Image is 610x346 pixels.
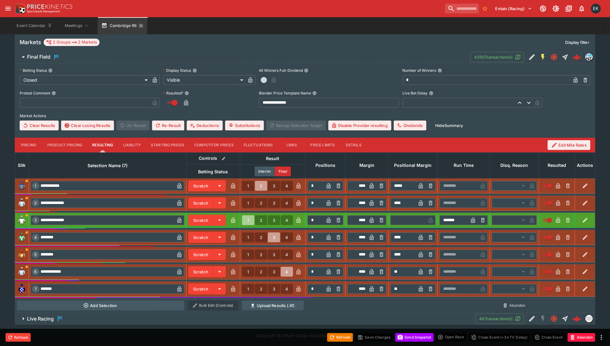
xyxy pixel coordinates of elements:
button: Clear Losing Results [61,121,114,130]
button: open drawer [2,3,14,14]
button: Disable Provider resulting [328,121,391,130]
button: Final Field [15,51,470,63]
button: Closed [549,52,560,63]
button: Upload Results (.lif) [242,301,304,310]
button: 3 [268,215,280,225]
button: Starting Prices [146,138,189,152]
p: Protest Comment [20,90,50,96]
button: Edit Detail [526,313,538,324]
img: liveracing [586,315,592,322]
button: Resulted? [185,91,189,95]
button: Scratch [188,232,213,243]
button: Protest Comment [52,91,56,95]
th: Margin [346,152,389,178]
button: 3 [268,267,280,277]
button: 4 [281,198,293,208]
button: SGM Disabled [538,313,549,324]
button: 3 [268,233,280,242]
input: search [445,4,479,13]
button: 2 [255,181,267,191]
button: 4 [281,284,293,294]
button: Cambridge R6 [98,17,147,34]
img: Sportsbook Management [27,10,60,13]
p: Blender Price Template Name [259,90,311,96]
button: No Bookmarks [480,4,490,13]
button: Scratch [188,283,213,294]
button: Bulk Edit (Controls) [188,301,238,310]
label: Market Actions [20,111,590,121]
button: 3 [268,284,280,294]
button: HideSummary [432,121,467,130]
a: 92a70947-87d5-421e-aead-5a3a4f04f635 [571,51,583,63]
button: Add Selection [17,301,185,310]
th: Positions [306,152,346,178]
button: Scratch [188,215,213,226]
span: 4 [33,235,38,240]
button: All Winners Full-Dividend [304,68,308,73]
button: Links [278,138,306,152]
button: 2 [255,198,267,208]
th: Positional Margin [389,152,438,178]
h5: Markets [20,39,41,46]
button: Deductions [187,121,223,130]
span: 3 [33,218,38,222]
button: 4 [281,233,293,242]
div: 2 Groups 2 Markets [46,39,97,46]
button: Meetings [57,17,96,34]
div: split button [436,333,467,341]
button: 2 [255,267,267,277]
span: 1 [34,184,38,188]
h6: Live Racing [27,316,54,322]
img: logo-cerberus--red.svg [573,314,581,323]
img: PriceKinetics Logo [14,2,26,15]
button: Scratch [188,198,213,209]
img: runner 3 [17,215,27,225]
button: Pricing [15,138,42,152]
button: Straight [560,313,571,324]
img: runner 7 [17,284,27,294]
button: Competitor Prices [189,138,239,152]
th: Silk [15,152,29,178]
button: Clear Results [20,121,59,130]
svg: Closed [550,315,558,322]
th: Controls [186,152,240,164]
button: Price Limits [306,138,340,152]
button: Blender Price Template Name [312,91,317,95]
a: 7a578554-cb68-4b03-a7ba-6609c0c1f91a [571,313,583,325]
img: runner 1 [17,181,27,191]
button: 1 [242,250,254,259]
button: 2 [255,284,267,294]
img: logo-cerberus--red.svg [573,53,581,61]
button: 1 [242,284,254,294]
div: liveracing [585,315,593,322]
button: 1 [242,181,254,191]
button: Bulk edit [220,155,228,163]
button: 1 [242,233,254,242]
button: Live Racing [15,313,475,325]
button: Interim [255,167,275,176]
div: 92a70947-87d5-421e-aead-5a3a4f04f635 [573,53,581,61]
span: Mark an event as closed and abandoned. [568,334,595,340]
button: Closed [549,313,560,324]
button: Straight [560,52,571,63]
th: Resulted [539,152,575,178]
span: Un-Result [116,121,149,130]
img: runner 4 [17,233,27,242]
button: Product Pricing [42,138,87,152]
button: Notifications [576,3,587,14]
img: runner 2 [17,198,27,208]
button: 4 [281,181,293,191]
button: Re-Result [152,121,184,130]
button: Scratch [188,180,213,191]
button: 2 [255,233,267,242]
button: 2 [255,215,267,225]
button: Edit Detail [526,52,538,63]
button: Display Status [193,68,197,73]
button: Connected to PK [538,3,549,14]
button: 1 [242,215,254,225]
button: 4 [281,267,293,277]
button: Edit Mile Rates [548,140,590,150]
button: Scratch [188,249,213,260]
img: runner 5 [17,250,27,259]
